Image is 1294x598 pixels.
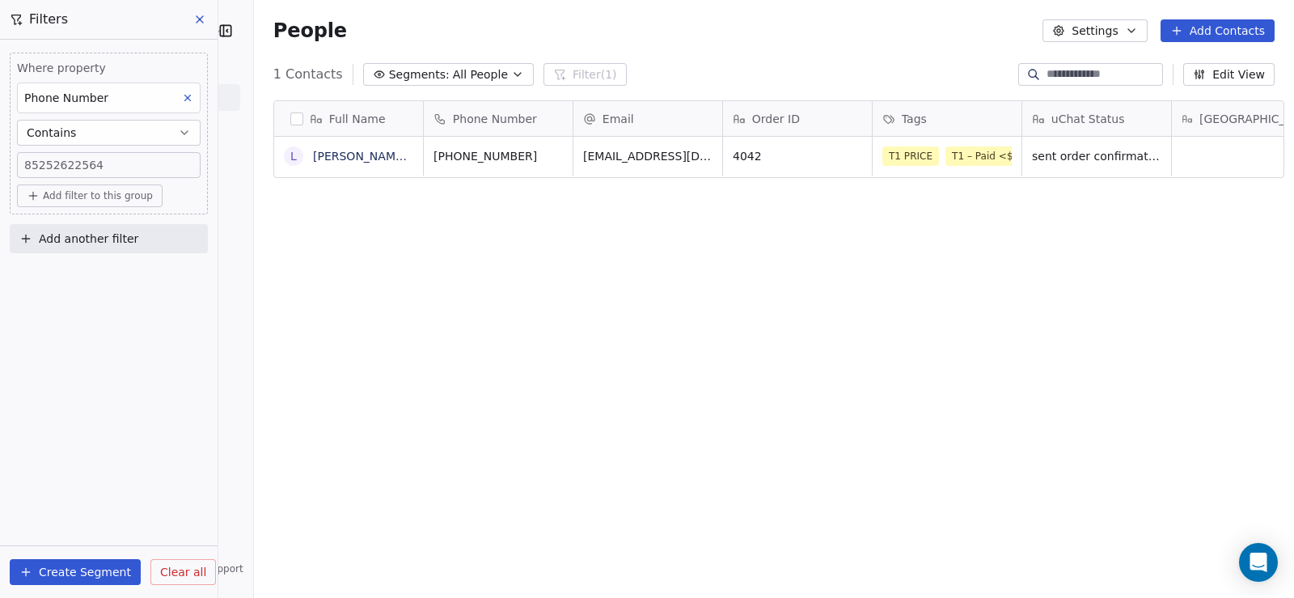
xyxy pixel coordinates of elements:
[723,101,872,136] div: Order ID
[274,101,423,136] div: Full Name
[1239,543,1278,582] div: Open Intercom Messenger
[543,63,627,86] button: Filter(1)
[902,111,927,127] span: Tags
[1051,111,1125,127] span: uChat Status
[453,111,537,127] span: Phone Number
[424,101,573,136] div: Phone Number
[873,101,1021,136] div: Tags
[1022,101,1171,136] div: uChat Status
[169,562,243,575] span: Help & Support
[733,148,862,164] span: 4042
[453,66,508,83] span: All People
[882,146,939,166] span: T1 PRICE
[583,148,713,164] span: [EMAIL_ADDRESS][DOMAIN_NAME]
[389,66,450,83] span: Segments:
[329,111,386,127] span: Full Name
[752,111,800,127] span: Order ID
[274,137,424,588] div: grid
[313,150,505,163] a: [PERSON_NAME] [PERSON_NAME]
[1161,19,1275,42] button: Add Contacts
[945,146,1038,166] span: T1 – Paid <$199
[273,65,343,84] span: 1 Contacts
[273,19,347,43] span: People
[433,148,563,164] span: [PHONE_NUMBER]
[290,148,297,165] div: L
[603,111,634,127] span: Email
[1032,148,1161,164] span: sent order confirmation
[573,101,722,136] div: Email
[1183,63,1275,86] button: Edit View
[153,562,243,575] a: Help & Support
[1042,19,1147,42] button: Settings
